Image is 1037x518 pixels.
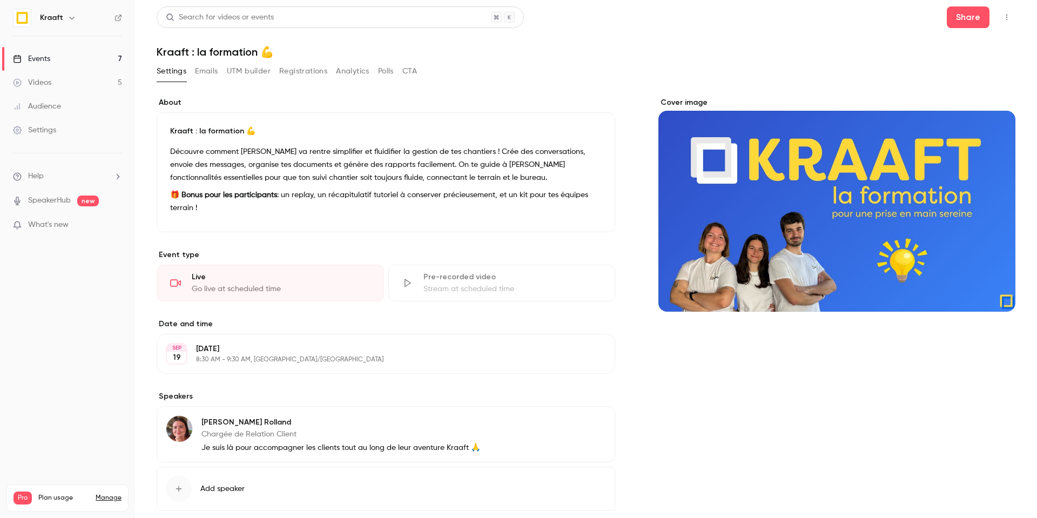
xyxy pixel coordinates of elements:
[658,97,1015,108] label: Cover image
[13,77,51,88] div: Videos
[196,355,558,364] p: 8:30 AM - 9:30 AM, [GEOGRAPHIC_DATA]/[GEOGRAPHIC_DATA]
[96,494,122,502] a: Manage
[166,12,274,23] div: Search for videos or events
[13,171,122,182] li: help-dropdown-opener
[947,6,989,28] button: Share
[13,53,50,64] div: Events
[388,265,616,301] div: Pre-recorded videoStream at scheduled time
[13,101,61,112] div: Audience
[201,442,480,453] p: Je suis là pour accompagner les clients tout au long de leur aventure Kraaft 🙏
[201,429,480,440] p: Chargée de Relation Client
[77,196,99,206] span: new
[201,417,480,428] p: [PERSON_NAME] Rolland
[157,391,615,402] label: Speakers
[157,406,615,462] div: Lisa Rolland[PERSON_NAME] RollandChargée de Relation ClientJe suis là pour accompagner les client...
[157,319,615,329] label: Date and time
[173,352,181,363] p: 19
[170,191,277,199] strong: 🎁 Bonus pour les participants
[14,492,32,504] span: Pro
[423,284,602,294] div: Stream at scheduled time
[195,63,218,80] button: Emails
[170,126,602,137] p: Kraaft : la formation 💪
[192,284,371,294] div: Go live at scheduled time
[658,97,1015,312] section: Cover image
[279,63,327,80] button: Registrations
[167,344,186,352] div: SEP
[402,63,417,80] button: CTA
[28,195,71,206] a: SpeakerHub
[157,45,1015,58] h1: Kraaft : la formation 💪
[38,494,89,502] span: Plan usage
[192,272,371,282] div: Live
[157,63,186,80] button: Settings
[28,171,44,182] span: Help
[336,63,369,80] button: Analytics
[157,97,615,108] label: About
[28,219,69,231] span: What's new
[157,250,615,260] p: Event type
[200,483,245,494] span: Add speaker
[109,220,122,230] iframe: Noticeable Trigger
[14,9,31,26] img: Kraaft
[157,265,384,301] div: LiveGo live at scheduled time
[157,467,615,511] button: Add speaker
[423,272,602,282] div: Pre-recorded video
[196,344,558,354] p: [DATE]
[166,416,192,442] img: Lisa Rolland
[227,63,271,80] button: UTM builder
[40,12,63,23] h6: Kraaft
[170,189,602,214] p: : un replay, un récapitulatif tutoriel à conserver précieusement, et un kit pour tes équipes terr...
[170,145,602,184] p: Découvre comment [PERSON_NAME] va rentre simplifier et fluidifier la gestion de tes chantiers ! C...
[13,125,56,136] div: Settings
[378,63,394,80] button: Polls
